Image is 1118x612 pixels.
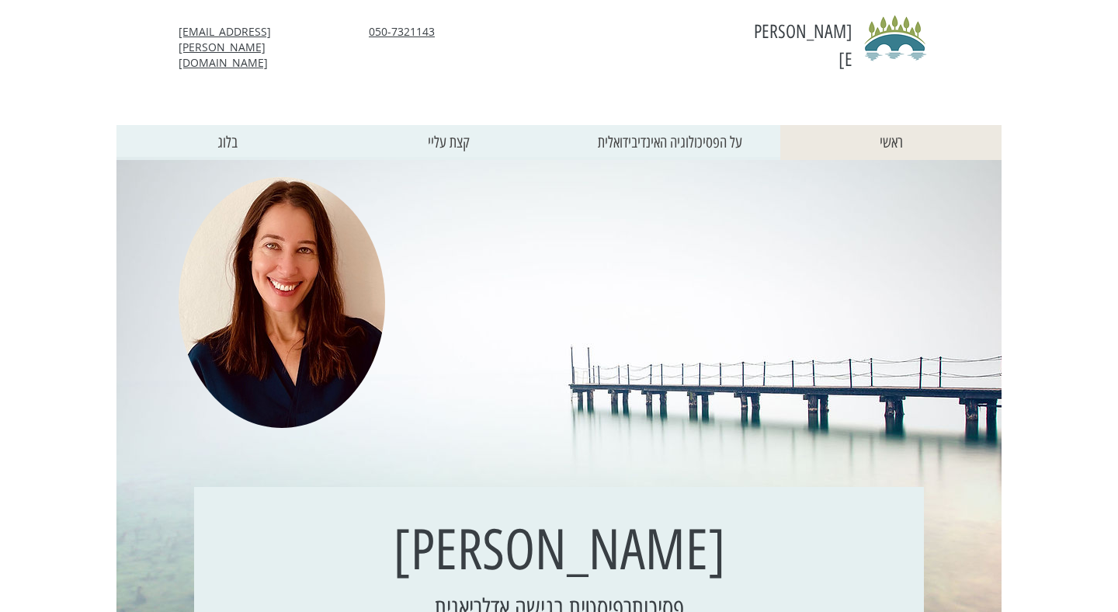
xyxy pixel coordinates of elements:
p: ראשי [872,125,911,160]
img: IMG_3993_edited.jpg [179,177,385,428]
a: קצת עליי [338,125,559,160]
a: 050-7321143 [369,24,435,39]
span: [PERSON_NAME] [393,516,726,583]
span: [PERSON_NAME] [754,20,852,71]
a: על הפסיכולוגיה האינדיבידואלית [559,125,780,160]
p: על הפסיכולוגיה האינדיבידואלית [590,125,750,160]
p: קצת עליי [420,125,477,160]
p: בלוג [210,125,245,160]
nav: אתר [116,125,1002,160]
a: בלוג [116,125,338,160]
a: ראשי [780,125,1002,160]
a: [EMAIL_ADDRESS][PERSON_NAME][DOMAIN_NAME] [179,24,271,70]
